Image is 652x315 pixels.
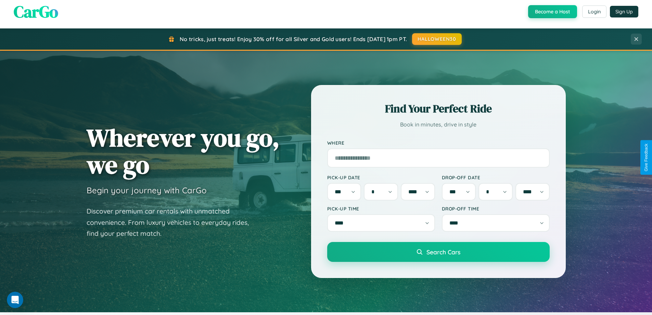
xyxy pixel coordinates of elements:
button: Login [582,5,606,18]
span: Search Cars [426,248,460,256]
label: Pick-up Date [327,174,435,180]
button: HALLOWEEN30 [412,33,462,45]
span: No tricks, just treats! Enjoy 30% off for all Silver and Gold users! Ends [DATE] 1pm PT. [180,36,407,43]
label: Where [327,140,550,146]
p: Discover premium car rentals with unmatched convenience. From luxury vehicles to everyday rides, ... [87,206,258,239]
label: Pick-up Time [327,206,435,211]
iframe: Intercom live chat [7,292,23,308]
label: Drop-off Time [442,206,550,211]
button: Search Cars [327,242,550,262]
div: Give Feedback [644,144,649,171]
p: Book in minutes, drive in style [327,120,550,130]
h3: Begin your journey with CarGo [87,185,207,195]
span: CarGo [14,0,58,23]
button: Sign Up [610,6,638,17]
button: Become a Host [528,5,577,18]
h2: Find Your Perfect Ride [327,101,550,116]
h1: Wherever you go, we go [87,124,280,178]
label: Drop-off Date [442,174,550,180]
